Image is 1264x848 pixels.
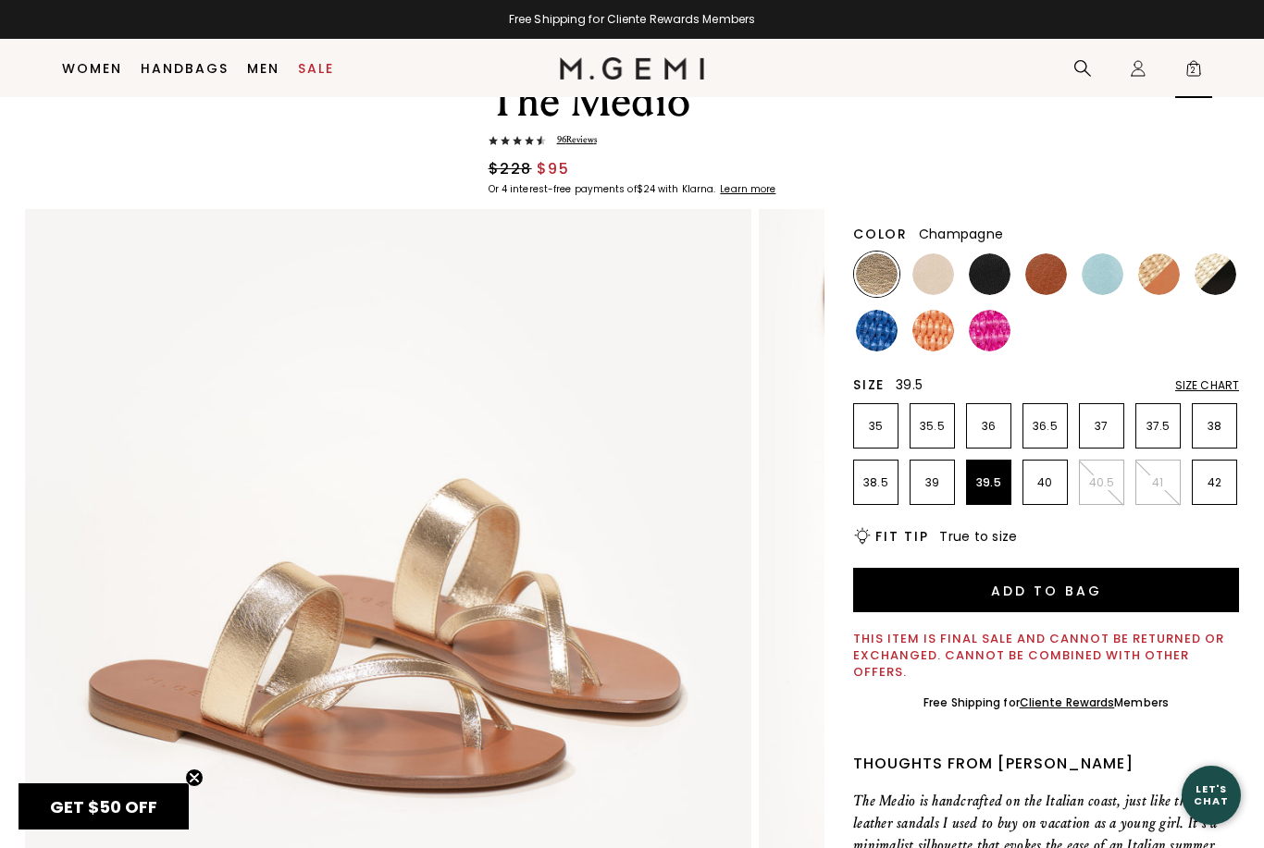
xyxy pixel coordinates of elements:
[1025,253,1067,295] img: Saddle
[247,61,279,76] a: Men
[853,568,1239,612] button: Add to Bag
[720,182,775,196] klarna-placement-style-cta: Learn more
[923,695,1169,710] div: Free Shipping for Members
[637,182,655,196] klarna-placement-style-amount: $24
[1138,253,1180,295] img: Tan and Natural
[489,76,776,128] h1: The Medio
[919,225,1003,243] span: Champagne
[489,133,776,151] a: 96Reviews
[911,475,954,490] p: 39
[1080,475,1123,490] p: 40.5
[912,253,954,295] img: Latte
[185,768,204,787] button: Close teaser
[141,61,229,76] a: Handbags
[1195,253,1236,295] img: Black and Beige
[1136,475,1180,490] p: 41
[1193,419,1236,434] p: 38
[911,419,954,434] p: 35.5
[489,158,532,180] span: $228
[967,419,1010,434] p: 36
[1193,475,1236,490] p: 42
[62,61,122,76] a: Women
[1175,378,1239,393] div: Size Chart
[1136,419,1180,434] p: 37.5
[854,419,898,434] p: 35
[896,375,923,394] span: 39.5
[658,182,718,196] klarna-placement-style-body: with Klarna
[967,475,1010,490] p: 39.5
[1182,783,1241,806] div: Let's Chat
[912,310,954,351] img: Orangina
[19,783,189,830] div: GET $50 OFFClose teaser
[854,475,898,490] p: 38.5
[1080,419,1123,434] p: 37
[560,57,705,80] img: M.Gemi
[875,529,928,544] h2: Fit Tip
[298,61,334,76] a: Sale
[1020,694,1115,710] a: Cliente Rewards
[853,753,1239,775] div: Thoughts from [PERSON_NAME]
[1082,253,1123,295] img: Capri Blue
[1184,63,1203,81] span: 2
[537,158,570,180] span: $95
[50,795,157,818] span: GET $50 OFF
[853,631,1239,681] div: This item is final sale and cannot be returned or exchanged. Cannot be combined with other offers.
[1023,475,1067,490] p: 40
[856,253,898,295] img: Champagne
[856,310,898,351] img: Cobalt Blue
[969,253,1010,295] img: Black Leather
[546,133,597,147] span: 96 Review s
[939,527,1017,546] span: True to size
[1023,419,1067,434] p: 36.5
[853,227,908,241] h2: Color
[969,310,1010,351] img: Fuchsia
[489,182,637,196] klarna-placement-style-body: Or 4 interest-free payments of
[718,184,775,195] a: Learn more
[853,377,885,392] h2: Size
